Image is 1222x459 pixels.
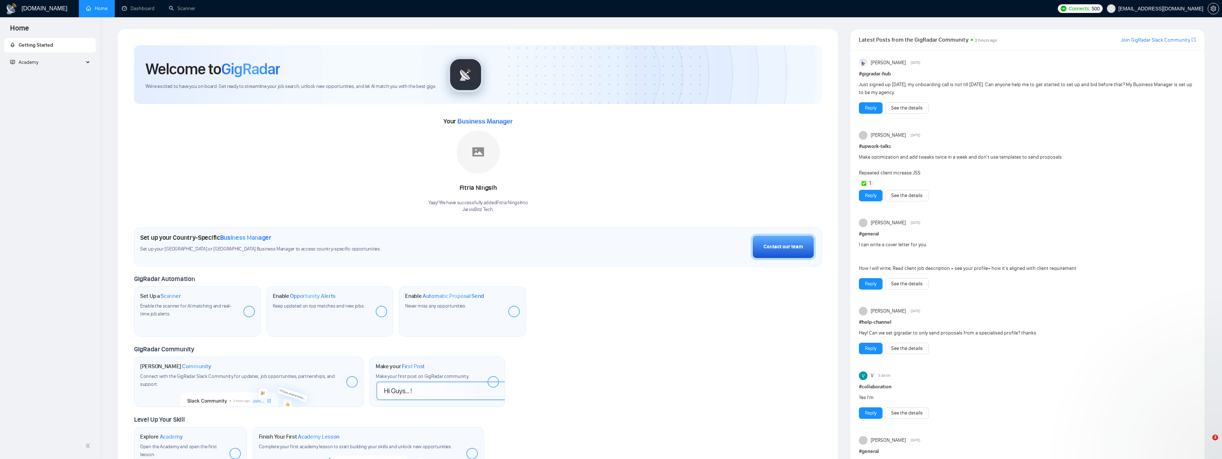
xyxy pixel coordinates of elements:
a: Join GigRadar Slack Community [1121,36,1190,44]
button: Reply [859,343,883,354]
button: Contact our team [751,234,816,260]
img: V [859,371,867,380]
span: First Post [402,363,425,370]
img: upwork-logo.png [1061,6,1066,11]
a: searchScanner [169,5,195,11]
span: Business Manager [220,234,271,242]
h1: Finish Your First [259,433,339,440]
h1: Set up your Country-Specific [140,234,271,242]
span: Opportunity Alerts [290,292,336,300]
a: export [1192,36,1196,43]
a: See the details [891,192,923,200]
img: ✅ [861,181,866,186]
iframe: Intercom live chat [1198,435,1215,452]
span: GigRadar [221,59,280,79]
span: [PERSON_NAME] [871,59,906,67]
h1: # gigradar-hub [859,70,1196,78]
span: Never miss any opportunities. [405,303,466,309]
span: Home [4,23,35,38]
span: [DATE] [910,60,920,66]
span: Make optimization and add tweaks twice in a week and don't use templates to send proposals Repeat... [859,154,1062,176]
span: Open the Academy and open the first lesson. [140,444,217,458]
span: rocket [10,42,15,47]
button: See the details [885,407,929,419]
h1: Explore [140,433,183,440]
img: gigradar-logo.png [448,57,484,93]
a: See the details [891,345,923,352]
div: Yaay! We have successfully added Fitria Ningsih to [428,200,528,213]
a: dashboardDashboard [122,5,154,11]
span: Getting Started [19,42,53,48]
h1: # general [859,448,1196,455]
button: See the details [885,190,929,201]
span: [DATE] [910,308,920,314]
a: See the details [891,280,923,288]
span: Set up your [GEOGRAPHIC_DATA] or [GEOGRAPHIC_DATA] Business Manager to access country-specific op... [140,246,546,253]
li: Getting Started [4,38,96,52]
button: See the details [885,343,929,354]
p: JarvisBitz Tech . [428,206,528,213]
span: [DATE] [910,132,920,139]
button: See the details [885,278,929,290]
h1: Enable [273,292,336,300]
span: GigRadar Community [134,345,194,353]
a: homeHome [86,5,108,11]
span: fund-projection-screen [10,60,15,65]
a: See the details [891,409,923,417]
button: Reply [859,278,883,290]
a: Reply [865,409,876,417]
span: [DATE] [910,220,920,226]
button: Reply [859,102,883,114]
span: 5:39 AM [878,373,890,379]
span: [PERSON_NAME] [871,131,906,139]
span: Complete your first academy lesson to start building your skills and unlock new opportunities. [259,444,452,450]
span: [PERSON_NAME] [871,307,906,315]
h1: # general [859,230,1196,238]
h1: # collaboration [859,383,1196,391]
img: placeholder.png [457,131,500,174]
span: user [1109,6,1114,11]
span: 2 [1212,435,1218,440]
img: logo [6,3,17,15]
span: Scanner [161,292,181,300]
a: Reply [865,345,876,352]
span: Keep updated on top matches and new jobs. [273,303,365,309]
h1: Welcome to [146,59,280,79]
span: [PERSON_NAME] [871,436,906,444]
span: [PERSON_NAME] [871,219,906,227]
span: Academy [10,59,38,65]
span: Just signed up [DATE], my onboarding call is not till [DATE]. Can anyone help me to get started t... [859,81,1192,95]
span: Connect with the GigRadar Slack Community for updates, job opportunities, partnerships, and support. [140,373,335,387]
h1: Make your [376,363,425,370]
a: See the details [891,104,923,112]
span: Level Up Your Skill [134,416,185,423]
span: Business Manager [457,118,513,125]
h1: [PERSON_NAME] [140,363,211,370]
span: Enable the scanner for AI matching and real-time job alerts. [140,303,231,317]
span: export [1192,37,1196,42]
span: Automatic Proposal Send [423,292,484,300]
span: I can write a cover letter for you. How I will write; Read client job description + see your prof... [859,242,1076,271]
span: 500 [1092,5,1099,13]
a: Reply [865,192,876,200]
span: Your [443,117,513,125]
a: Reply [865,104,876,112]
img: slackcommunity-bg.png [180,374,318,407]
button: setting [1208,3,1219,14]
span: Latest Posts from the GigRadar Community [859,35,969,44]
span: 1 [869,180,871,187]
span: GigRadar Automation [134,275,195,283]
span: We're excited to have you on board. Get ready to streamline your job search, unlock new opportuni... [146,83,436,90]
div: Fitria Ningsih [428,182,528,194]
h1: # help-channel [859,318,1196,326]
span: Academy [19,59,38,65]
span: V [871,372,874,380]
span: Yes I'm [859,394,874,401]
a: setting [1208,6,1219,11]
button: Reply [859,407,883,419]
div: Contact our team [764,243,803,251]
h1: # upwork-talks [859,142,1196,150]
span: Academy Lesson [298,433,339,440]
span: double-left [85,442,92,449]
